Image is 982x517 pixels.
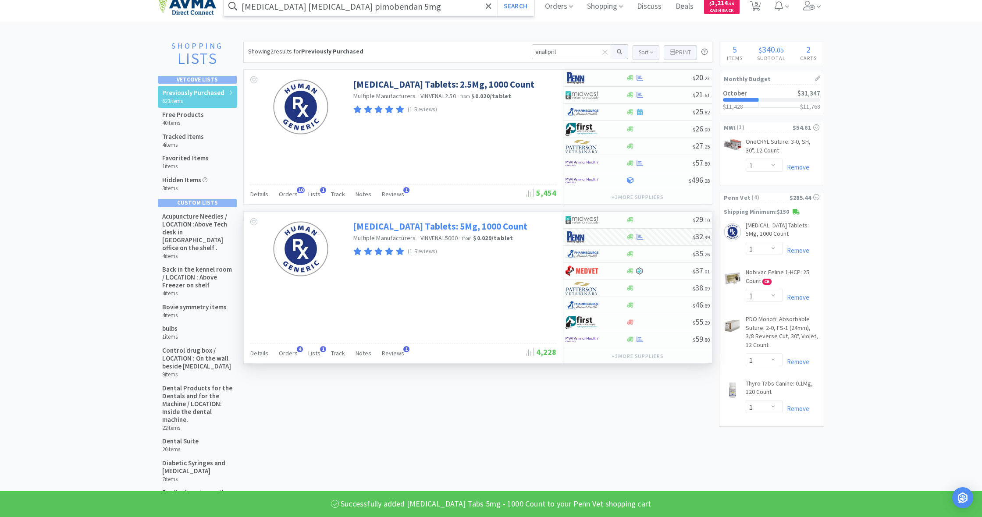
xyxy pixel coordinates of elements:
a: [MEDICAL_DATA] Tablets: 5Mg, 1000 Count [746,221,819,242]
h5: Dental Products for the Dentals and for the Machine / LOCATION: Inside the dental machine. [162,384,233,424]
h2: Lists [162,50,232,67]
img: c64c2cbb4ed442348e3e88a6b4ae8bef_157993.png [272,220,329,277]
a: [MEDICAL_DATA] Tablets: 2.5Mg, 1000 Count [353,78,534,90]
h6: 9 items [162,371,233,378]
span: 32 [693,231,710,241]
h5: Free Products [162,111,204,119]
span: $ [693,285,695,292]
span: . 28 [703,177,710,184]
span: ( 4 ) [751,193,789,202]
span: from [462,235,472,241]
span: 37 [693,266,710,276]
span: 496 [689,175,710,185]
h5: Back in the kennel room / LOCATION : Above Freezer on shelf [162,266,233,289]
span: 1 [403,187,409,193]
img: 7915dbd3f8974342a4dc3feb8efc1740_58.png [566,299,598,312]
span: . 61 [703,92,710,99]
h5: E collar hanging on the wall beside the office [162,489,233,504]
span: . 09 [703,285,710,292]
span: 2 [806,44,811,55]
span: 38 [693,283,710,293]
div: Custom Lists [158,199,237,207]
span: 21 [693,89,710,99]
h6: 7 items [162,476,233,483]
span: Details [250,190,268,198]
span: . 10 [703,217,710,223]
h6: 3 items [162,185,207,192]
span: Details [250,349,268,357]
h6: 40 items [162,120,204,127]
a: Discuss [633,3,665,11]
a: Nobivac Feline 1-HCP: 25 Count CB [746,268,819,289]
h4: Items [719,54,750,62]
strong: $0.020 / tablet [471,92,511,100]
a: Deals [672,3,697,11]
span: CB [763,279,771,284]
h5: bulbs [162,325,178,333]
img: e1133ece90fa4a959c5ae41b0808c578_9.png [566,71,598,85]
span: . 99 [703,234,710,241]
p: Shipping Minimum: $150 [719,208,824,217]
img: 7915dbd3f8974342a4dc3feb8efc1740_58.png [566,248,598,261]
span: VINVENAL5000 [420,234,458,242]
span: 29 [693,214,710,224]
h1: Shopping [162,42,232,50]
span: Lists [308,349,320,357]
span: $ [693,217,695,223]
span: $ [759,46,762,54]
span: 26 [693,124,710,134]
span: · [417,92,419,100]
span: Track [331,190,345,198]
span: . 55 [728,1,734,7]
span: $ [689,177,691,184]
img: 4dd14cff54a648ac9e977f0c5da9bc2e_5.png [566,213,598,227]
span: Track [331,349,345,357]
a: Multiple Manufacturers [353,234,416,242]
a: [MEDICAL_DATA] Tablets: 5Mg, 1000 Count [353,220,527,232]
span: . 01 [703,268,710,275]
span: 10 [297,187,305,193]
span: $ [693,109,695,116]
span: $11,428 [723,103,743,110]
span: $ [693,251,695,258]
span: 4 [297,346,303,352]
button: +3more suppliers [607,191,668,203]
span: · [457,92,459,100]
img: 67d67680309e4a0bb49a5ff0391dcc42_6.png [566,316,598,329]
span: from [460,93,470,99]
span: . 00 [703,126,710,133]
a: Free Products 40items [158,108,237,130]
span: VINVENAL2.50 [420,92,456,100]
span: . 80 [703,160,710,167]
img: f5e969b455434c6296c6d81ef179fa71_3.png [566,140,598,153]
a: Multiple Manufacturers [353,92,416,100]
div: Showing 2 results for [248,46,363,56]
span: 4,228 [527,347,556,357]
span: Lists [308,190,320,198]
span: . 26 [703,251,710,258]
img: 7915dbd3f8974342a4dc3feb8efc1740_58.png [566,106,598,119]
div: Open Intercom Messenger [952,487,973,508]
button: Sort [633,45,659,60]
h6: 20 items [162,446,199,453]
img: f6b2451649754179b5b4e0c70c3f7cb0_2.png [566,157,598,170]
span: $ [693,268,695,275]
span: . 82 [703,109,710,116]
span: $31,347 [797,89,820,97]
h6: 4 items [162,253,233,260]
span: . 69 [703,302,710,309]
h5: Acupuncture Needles / LOCATION :Above Tech desk in [GEOGRAPHIC_DATA] office on the shelf . [162,212,233,252]
a: Remove [783,404,809,413]
span: $ [693,234,695,241]
span: 05 [777,46,784,54]
span: Cash Back [709,8,734,14]
h4: Subtotal [750,54,793,62]
button: +3more suppliers [607,350,668,362]
a: Remove [783,163,809,171]
span: . 23 [703,75,710,81]
span: 25 [693,106,710,117]
button: Print [664,45,697,60]
h6: 4 items [162,312,227,319]
h5: Favorited Items [162,154,209,162]
span: $ [693,92,695,99]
